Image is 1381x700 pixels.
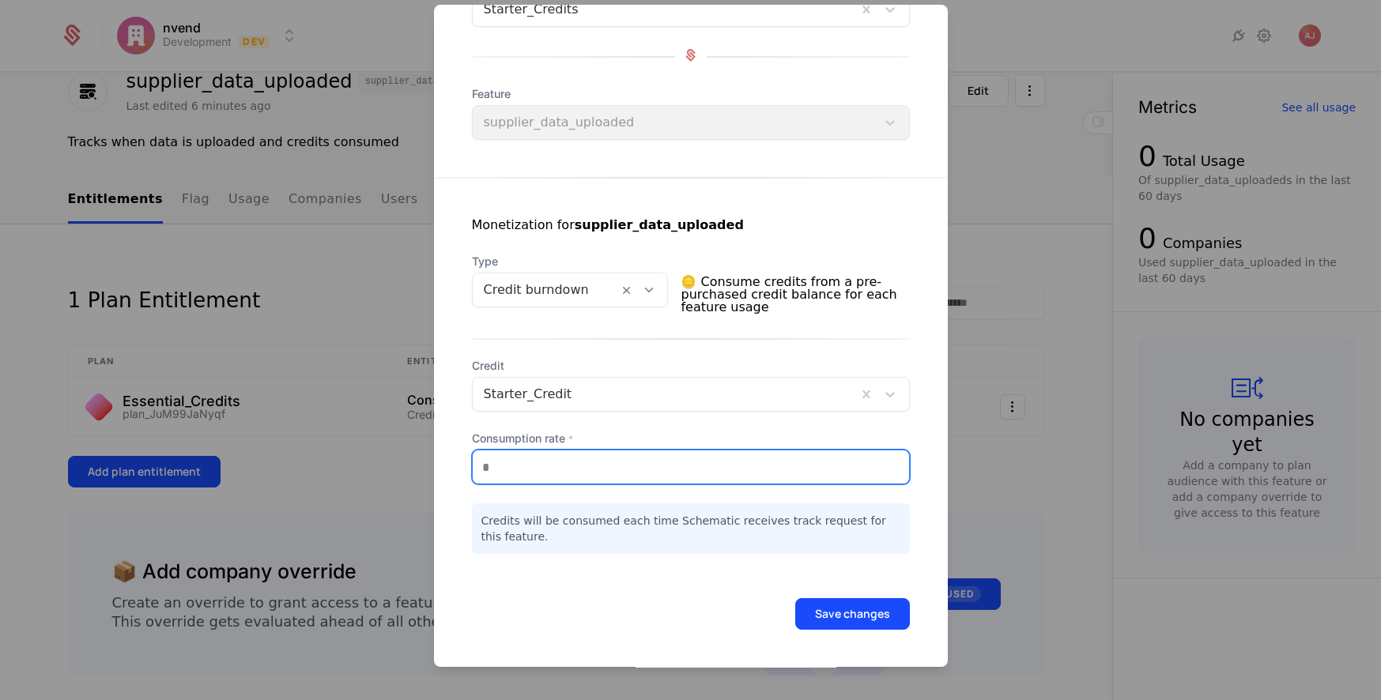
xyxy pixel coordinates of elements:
span: 🪙 Consume credits from a pre-purchased credit balance for each feature usage [681,269,909,320]
span: Credit [472,358,910,374]
div: Credits will be consumed each time Schematic receives track request for this feature. [472,503,910,554]
div: Monetization for [472,216,744,235]
label: Consumption rate [472,431,910,446]
strong: supplier_data_uploaded [575,217,744,232]
button: Save changes [795,598,910,630]
span: Type [472,254,669,269]
span: Feature [472,86,910,102]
